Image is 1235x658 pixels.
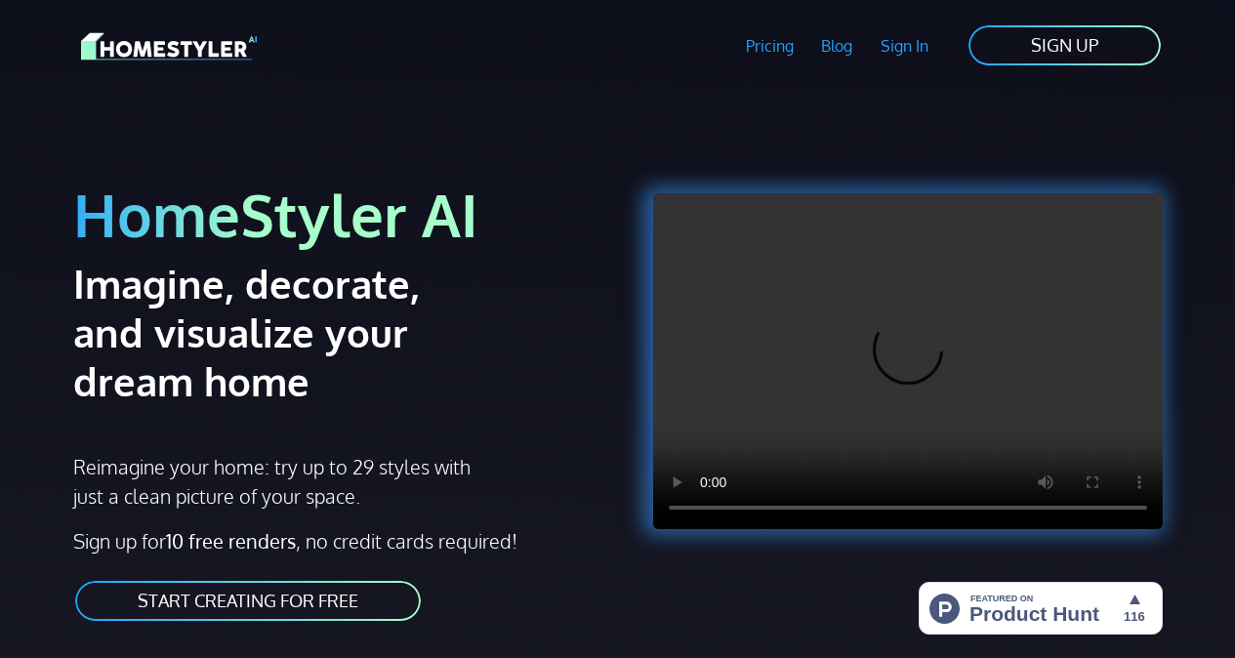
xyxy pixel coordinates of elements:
[73,259,500,405] h2: Imagine, decorate, and visualize your dream home
[73,579,423,623] a: START CREATING FOR FREE
[867,23,943,68] a: Sign In
[967,23,1163,67] a: SIGN UP
[731,23,807,68] a: Pricing
[919,582,1163,635] img: HomeStyler AI - Interior Design Made Easy: One Click to Your Dream Home | Product Hunt
[81,29,257,63] img: HomeStyler AI logo
[73,526,606,555] p: Sign up for , no credit cards required!
[166,528,296,554] strong: 10 free renders
[73,452,473,511] p: Reimagine your home: try up to 29 styles with just a clean picture of your space.
[807,23,867,68] a: Blog
[73,178,606,251] h1: HomeStyler AI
